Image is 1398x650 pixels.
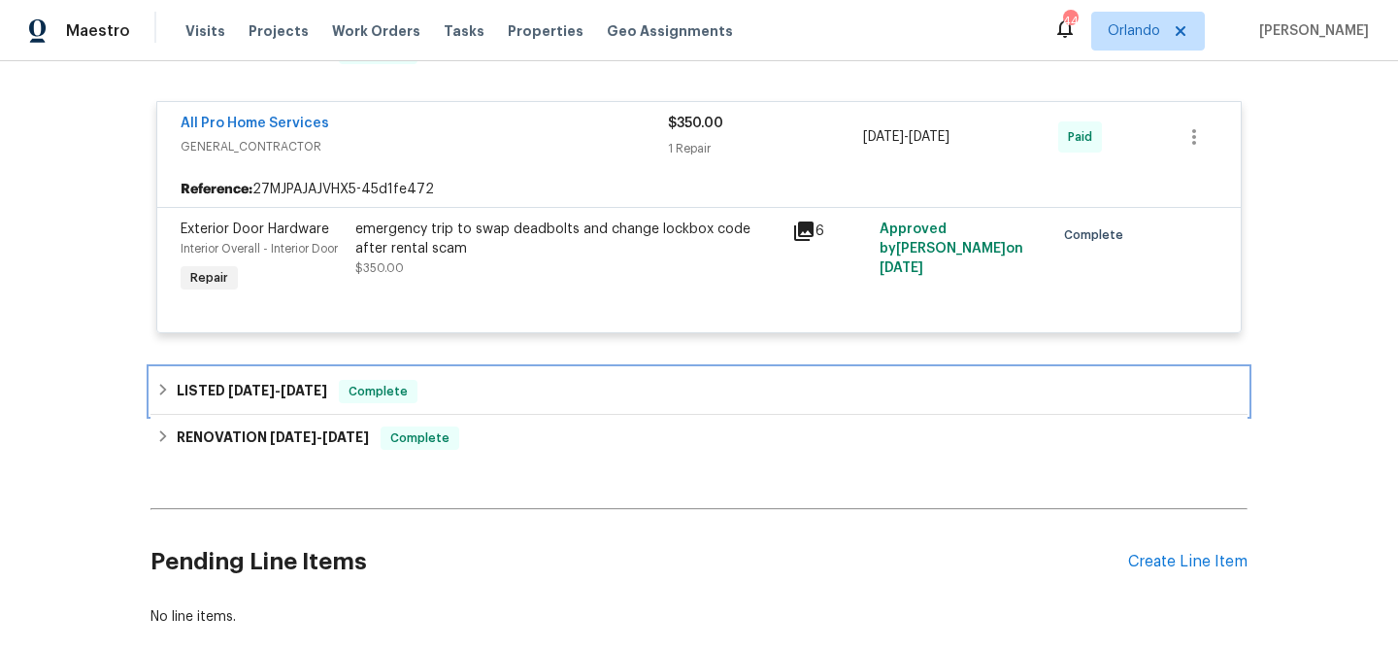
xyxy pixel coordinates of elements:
span: [DATE] [863,130,904,144]
span: Tasks [444,24,484,38]
span: Exterior Door Hardware [181,222,329,236]
span: - [863,127,949,147]
div: LISTED [DATE]-[DATE]Complete [150,368,1248,415]
div: RENOVATION [DATE]-[DATE]Complete [150,415,1248,462]
b: Reference: [181,180,252,199]
span: [DATE] [281,384,327,397]
div: 27MJPAJAJVHX5-45d1fe472 [157,172,1241,207]
span: Properties [508,21,583,41]
span: Paid [1068,127,1100,147]
span: Work Orders [332,21,420,41]
div: Create Line Item [1128,553,1248,571]
div: No line items. [150,607,1248,627]
h6: LISTED [177,380,327,403]
span: $350.00 [355,262,404,274]
span: Visits [185,21,225,41]
span: Complete [383,428,457,448]
h2: Pending Line Items [150,517,1128,607]
div: 6 [792,220,868,243]
div: emergency trip to swap deadbolts and change lockbox code after rental scam [355,220,781,258]
span: [PERSON_NAME] [1251,21,1369,41]
span: [DATE] [270,430,316,444]
span: [DATE] [880,261,923,275]
span: [DATE] [322,430,369,444]
span: - [270,430,369,444]
a: All Pro Home Services [181,117,329,130]
span: Complete [1064,225,1131,245]
span: Complete [341,382,416,401]
span: Approved by [PERSON_NAME] on [880,222,1023,275]
h6: RENOVATION [177,427,369,450]
span: $350.00 [668,117,723,130]
span: GENERAL_CONTRACTOR [181,137,668,156]
span: Repair [183,268,236,288]
span: Interior Overall - Interior Door [181,243,338,255]
span: [DATE] [909,130,949,144]
div: 44 [1063,12,1077,31]
span: - [228,384,327,397]
span: Orlando [1108,21,1160,41]
div: 1 Repair [668,139,863,158]
span: Projects [249,21,309,41]
span: Maestro [66,21,130,41]
span: Geo Assignments [607,21,733,41]
span: [DATE] [228,384,275,397]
